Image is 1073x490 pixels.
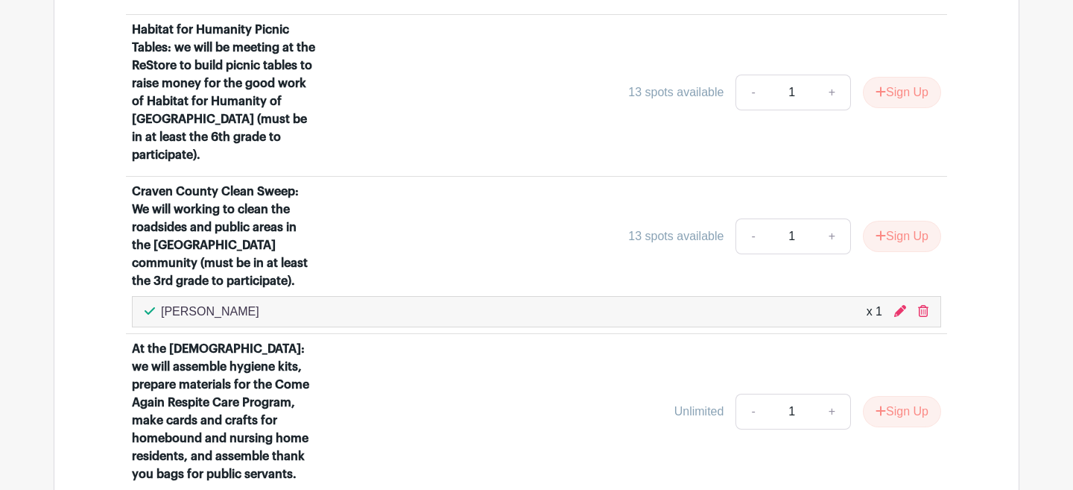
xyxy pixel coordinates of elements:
[628,84,724,101] div: 13 spots available
[867,303,882,321] div: x 1
[735,75,770,110] a: -
[628,227,724,245] div: 13 spots available
[132,183,317,290] div: Craven County Clean Sweep: We will working to clean the roadsides and public areas in the [GEOGRA...
[735,219,770,254] a: -
[863,77,941,108] button: Sign Up
[674,403,724,421] div: Unlimited
[161,303,259,321] p: [PERSON_NAME]
[132,340,317,483] div: At the [DEMOGRAPHIC_DATA]: we will assemble hygiene kits, prepare materials for the Come Again Re...
[814,394,851,430] a: +
[863,396,941,427] button: Sign Up
[814,75,851,110] a: +
[814,219,851,254] a: +
[132,21,317,164] div: Habitat for Humanity Picnic Tables: we will be meeting at the ReStore to build picnic tables to r...
[863,221,941,252] button: Sign Up
[735,394,770,430] a: -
